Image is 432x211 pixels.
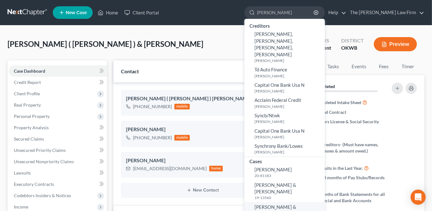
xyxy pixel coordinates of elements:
a: Executory Contracts [9,179,107,190]
a: Capital One Bank Usa N[PERSON_NAME] [244,80,325,96]
span: 3 Months of Bank Statements for all Financial and Bank Accounts [315,191,388,204]
a: Fees [374,60,394,73]
span: Acclaim Federal Credit [254,97,301,103]
div: home [209,166,223,171]
span: Personal Property [14,114,50,119]
a: Acclaim Federal Credit[PERSON_NAME] [244,95,325,111]
span: Codebtors Insiders & Notices [14,193,71,198]
span: Lawsuits [14,170,31,175]
span: All Creditors- (Must have names, addresses & amount owed.) [315,142,388,154]
a: Secured Claims [9,133,107,145]
span: Completed Intake Sheet [315,99,361,106]
a: Events [347,60,371,73]
small: 19-13560 [254,195,323,200]
span: [PERSON_NAME] & [PERSON_NAME] [254,182,296,194]
a: Case Dashboard [9,65,107,77]
small: [PERSON_NAME] [254,149,323,155]
a: Syncb/Ntwk[PERSON_NAME] [244,111,325,126]
a: [PERSON_NAME]20-81183 [244,165,325,180]
small: [PERSON_NAME] [254,88,323,94]
input: Search by name... [257,7,314,18]
span: Credit Report [14,80,41,85]
a: Unsecured Nonpriority Claims [9,156,107,167]
a: Lawsuits [9,167,107,179]
span: Property Analysis [14,125,49,130]
span: Case Dashboard [14,68,45,74]
div: [PERSON_NAME] ( [PERSON_NAME] ) [PERSON_NAME] [126,95,280,103]
div: Open Intercom Messenger [411,190,426,205]
small: 20-81183 [254,173,323,178]
a: Td Auto Finance[PERSON_NAME] [244,65,325,80]
div: [PERSON_NAME] [126,157,280,164]
a: Tasks [322,60,344,73]
span: Executory Contracts [14,181,54,187]
a: Property Analysis [9,122,107,133]
a: Capital One Bank Usa N[PERSON_NAME] [244,126,325,142]
span: Unsecured Priority Claims [14,147,66,153]
a: [PERSON_NAME] & [PERSON_NAME]19-13560 [244,180,325,202]
a: Home [95,7,121,18]
span: Contact [121,68,139,74]
div: [PERSON_NAME] [126,126,280,133]
span: Signed Contract [315,109,346,115]
span: Drivers License & Social Security Card [315,119,388,131]
span: Td Auto Finance [254,67,287,72]
span: Client Profile [14,91,40,96]
div: Creditors [244,21,325,29]
a: Help [325,7,346,18]
div: [PHONE_NUMBER] [133,103,172,110]
div: Cases [244,157,325,165]
small: [PERSON_NAME] [254,73,323,79]
div: mobile [174,104,190,109]
small: [PERSON_NAME] [254,104,323,109]
span: Unsecured Nonpriority Claims [14,159,74,164]
button: Preview [374,37,417,51]
span: Lawsuits in the Last Year. [315,165,363,171]
span: [PERSON_NAME] [254,167,292,172]
div: [EMAIL_ADDRESS][DOMAIN_NAME] [133,165,207,172]
a: The [PERSON_NAME] Law Firm [347,7,424,18]
span: Secured Claims [14,136,44,142]
a: Synchrony Bank/Lowes[PERSON_NAME] [244,141,325,157]
span: [PERSON_NAME] ( [PERSON_NAME] ) & [PERSON_NAME] [8,39,203,48]
small: [PERSON_NAME] [254,119,323,124]
a: Client Portal [121,7,162,18]
span: Capital One Bank Usa N [254,82,304,88]
a: Unsecured Priority Claims [9,145,107,156]
span: Synchrony Bank/Lowes [254,143,303,149]
span: Capital One Bank Usa N [254,128,304,134]
small: [PERSON_NAME] [254,58,323,63]
div: mobile [174,135,190,141]
div: OKWB [341,44,364,52]
span: Last 3 months of Pay Stubs/Records [315,175,385,181]
span: New Case [66,10,87,15]
span: Syncb/Ntwk [254,113,280,118]
span: Income [14,204,28,209]
a: Credit Report [9,77,107,88]
div: District [341,37,364,44]
small: [PERSON_NAME] [254,134,323,140]
button: New Contact [126,188,280,193]
span: [PERSON_NAME], [PERSON_NAME], [PERSON_NAME], [PERSON_NAME] [254,31,293,57]
a: [PERSON_NAME], [PERSON_NAME], [PERSON_NAME], [PERSON_NAME][PERSON_NAME] [244,29,325,65]
span: Real Property [14,102,41,108]
div: [PHONE_NUMBER] [133,135,172,141]
a: Timer [396,60,419,73]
